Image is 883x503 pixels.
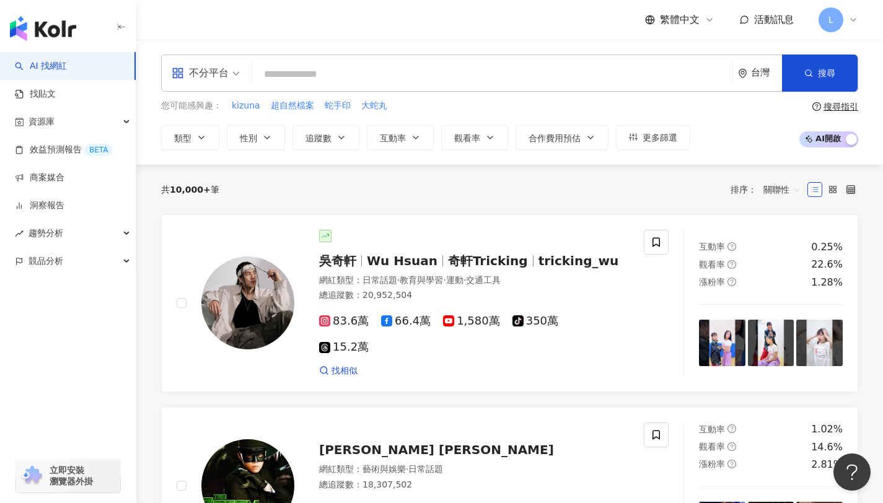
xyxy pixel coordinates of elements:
span: 奇軒Tricking [448,253,528,268]
button: 互動率 [367,125,434,150]
span: question-circle [727,442,736,451]
span: environment [738,69,747,78]
img: KOL Avatar [201,256,294,349]
span: tricking_wu [538,253,619,268]
img: chrome extension [20,466,44,486]
span: 找相似 [332,365,358,377]
span: [PERSON_NAME] [PERSON_NAME] [319,442,554,457]
button: 搜尋 [782,55,858,92]
button: 更多篩選 [616,125,690,150]
button: 性別 [227,125,285,150]
span: 趨勢分析 [29,219,63,247]
span: 日常話題 [408,464,443,474]
span: 66.4萬 [381,315,431,328]
button: 合作費用預估 [516,125,608,150]
span: 交通工具 [466,275,501,285]
img: post-image [796,320,843,366]
div: 22.6% [811,258,843,271]
button: 追蹤數 [292,125,359,150]
span: 蛇手印 [325,100,351,112]
a: 商案媒合 [15,172,64,184]
button: 蛇手印 [324,99,351,113]
div: 搜尋指引 [824,102,858,112]
span: · [406,464,408,474]
span: 資源庫 [29,108,55,136]
a: chrome extension立即安裝 瀏覽器外掛 [16,459,120,492]
iframe: Help Scout Beacon - Open [833,453,871,491]
span: 活動訊息 [754,14,794,25]
span: 吳奇軒 [319,253,356,268]
span: · [397,275,400,285]
button: 超自然檔案 [270,99,315,113]
span: 立即安裝 瀏覽器外掛 [50,465,93,487]
span: question-circle [727,278,736,286]
span: 運動 [446,275,463,285]
span: 關聯性 [763,180,801,199]
span: 漲粉率 [699,459,725,469]
span: 觀看率 [699,442,725,452]
span: 追蹤數 [305,133,332,143]
button: 大蛇丸 [361,99,388,113]
a: 洞察報告 [15,199,64,212]
a: KOL Avatar吳奇軒Wu Hsuan奇軒Trickingtricking_wu網紅類型：日常話題·教育與學習·運動·交通工具總追蹤數：20,952,50483.6萬66.4萬1,580萬3... [161,214,858,393]
span: 繁體中文 [660,13,700,27]
img: post-image [699,320,745,366]
span: rise [15,229,24,238]
span: 350萬 [512,315,558,328]
span: 藝術與娛樂 [362,464,406,474]
a: searchAI 找網紅 [15,60,67,72]
span: 觀看率 [699,260,725,269]
span: question-circle [727,242,736,251]
div: 1.28% [811,276,843,289]
span: 互動率 [699,242,725,251]
span: 更多篩選 [643,133,677,142]
span: appstore [172,67,184,79]
span: 日常話題 [362,275,397,285]
span: Wu Hsuan [367,253,437,268]
div: 台灣 [751,68,782,78]
span: question-circle [812,102,821,111]
span: 漲粉率 [699,277,725,287]
span: 合作費用預估 [529,133,581,143]
img: logo [10,16,76,41]
span: 超自然檔案 [271,100,314,112]
div: 網紅類型 ： [319,274,629,287]
span: 您可能感興趣： [161,100,222,112]
a: 效益預測報告BETA [15,144,113,156]
span: 10,000+ [170,185,211,195]
div: 網紅類型 ： [319,463,629,476]
span: 性別 [240,133,257,143]
span: 搜尋 [818,68,835,78]
div: 總追蹤數 ： 20,952,504 [319,289,629,302]
span: question-circle [727,424,736,433]
div: 1.02% [811,422,843,436]
span: kizuna [232,100,260,112]
span: 觀看率 [454,133,480,143]
span: · [443,275,446,285]
div: 0.25% [811,240,843,254]
div: 不分平台 [172,63,229,83]
span: 1,580萬 [443,315,500,328]
span: 互動率 [380,133,406,143]
span: 15.2萬 [319,341,369,354]
span: 競品分析 [29,247,63,275]
div: 2.81% [811,458,843,471]
span: 類型 [174,133,191,143]
span: question-circle [727,260,736,269]
a: 找相似 [319,365,358,377]
button: 觀看率 [441,125,508,150]
span: 教育與學習 [400,275,443,285]
div: 排序： [731,180,807,199]
span: L [828,13,833,27]
span: 互動率 [699,424,725,434]
div: 共 筆 [161,185,219,195]
button: kizuna [231,99,261,113]
a: 找貼文 [15,88,56,100]
span: · [463,275,466,285]
span: 83.6萬 [319,315,369,328]
div: 14.6% [811,440,843,454]
span: 大蛇丸 [361,100,387,112]
img: post-image [748,320,794,366]
button: 類型 [161,125,219,150]
div: 總追蹤數 ： 18,307,502 [319,479,629,491]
